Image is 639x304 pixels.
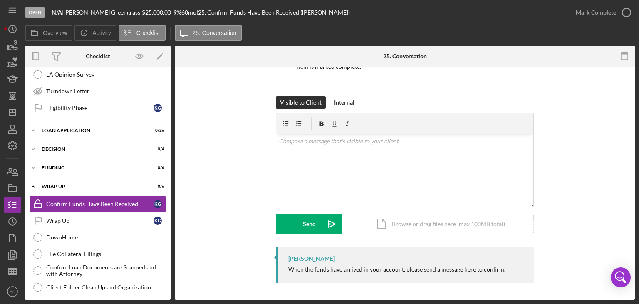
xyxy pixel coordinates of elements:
[46,88,166,95] div: Turndown Letter
[29,262,166,279] a: Confirm Loan Documents are Scanned and with Attorney
[193,30,237,36] label: 25. Conversation
[29,100,166,116] a: Eligibility PhaseKG
[288,266,505,273] div: When the funds have arrived in your account, please send a message here to confirm.
[29,196,166,212] a: Confirm Funds Have Been ReceivedKG
[280,96,322,109] div: Visible to Client
[136,30,160,36] label: Checklist
[46,234,166,241] div: DownHome
[42,147,144,152] div: Decision
[567,4,635,21] button: Mark Complete
[52,9,62,16] b: N/A
[4,283,21,300] button: AC
[149,165,164,170] div: 0 / 6
[330,96,359,109] button: Internal
[611,267,631,287] div: Open Intercom Messenger
[276,214,342,234] button: Send
[276,96,326,109] button: Visible to Client
[334,96,354,109] div: Internal
[42,184,144,189] div: Wrap up
[46,71,166,78] div: LA Opinion Survey
[142,9,173,16] div: $25,000.00
[25,25,72,41] button: Overview
[29,66,166,83] a: LA Opinion Survey
[52,9,64,16] div: |
[29,83,166,100] a: Turndown Letter
[42,165,144,170] div: Funding
[29,212,166,229] a: Wrap UpKG
[173,9,181,16] div: 9 %
[43,30,67,36] label: Overview
[46,217,154,224] div: Wrap Up
[149,147,164,152] div: 0 / 4
[64,9,142,16] div: [PERSON_NAME] Greengrass |
[74,25,116,41] button: Activity
[303,214,316,234] div: Send
[154,200,162,208] div: K G
[29,246,166,262] a: File Collateral Filings
[383,53,427,60] div: 25. Conversation
[29,229,166,246] a: DownHome
[25,7,45,18] div: Open
[119,25,166,41] button: Checklist
[42,128,144,133] div: Loan Application
[86,53,110,60] div: Checklist
[576,4,616,21] div: Mark Complete
[288,255,335,262] div: [PERSON_NAME]
[149,128,164,133] div: 0 / 26
[46,201,154,207] div: Confirm Funds Have Been Received
[181,9,196,16] div: 60 mo
[46,284,166,291] div: Client Folder Clean Up and Organization
[196,9,350,16] div: | 25. Confirm Funds Have Been Received ([PERSON_NAME])
[175,25,242,41] button: 25. Conversation
[154,104,162,112] div: K G
[149,184,164,189] div: 0 / 6
[29,279,166,296] a: Client Folder Clean Up and Organization
[92,30,111,36] label: Activity
[46,251,166,257] div: File Collateral Filings
[46,105,154,111] div: Eligibility Phase
[154,217,162,225] div: K G
[46,264,166,277] div: Confirm Loan Documents are Scanned and with Attorney
[10,289,15,294] text: AC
